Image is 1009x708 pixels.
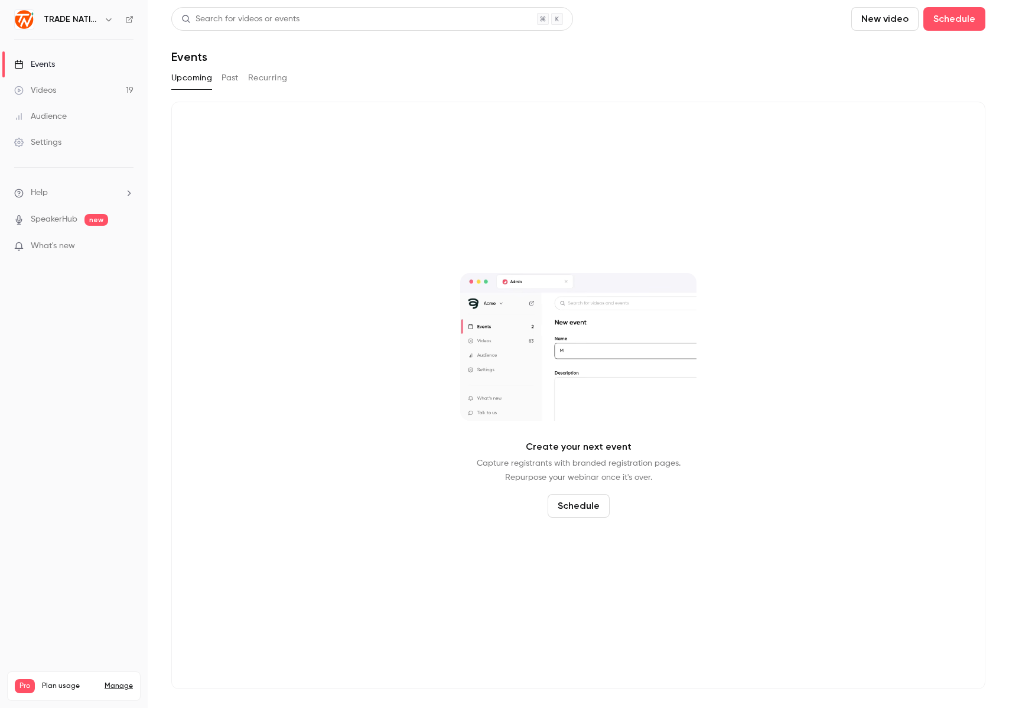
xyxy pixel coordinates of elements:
[31,187,48,199] span: Help
[31,213,77,226] a: SpeakerHub
[851,7,919,31] button: New video
[248,69,288,87] button: Recurring
[181,13,300,25] div: Search for videos or events
[526,440,632,454] p: Create your next event
[14,59,55,70] div: Events
[44,14,99,25] h6: TRADE NATION
[923,7,985,31] button: Schedule
[222,69,239,87] button: Past
[14,111,67,122] div: Audience
[119,241,134,252] iframe: Noticeable Trigger
[84,214,108,226] span: new
[14,187,134,199] li: help-dropdown-opener
[14,137,61,148] div: Settings
[14,85,56,96] div: Videos
[31,240,75,252] span: What's new
[171,69,212,87] button: Upcoming
[477,456,681,485] p: Capture registrants with branded registration pages. Repurpose your webinar once it's over.
[105,681,133,691] a: Manage
[171,50,207,64] h1: Events
[548,494,610,518] button: Schedule
[42,681,97,691] span: Plan usage
[15,10,34,29] img: TRADE NATION
[15,679,35,693] span: Pro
